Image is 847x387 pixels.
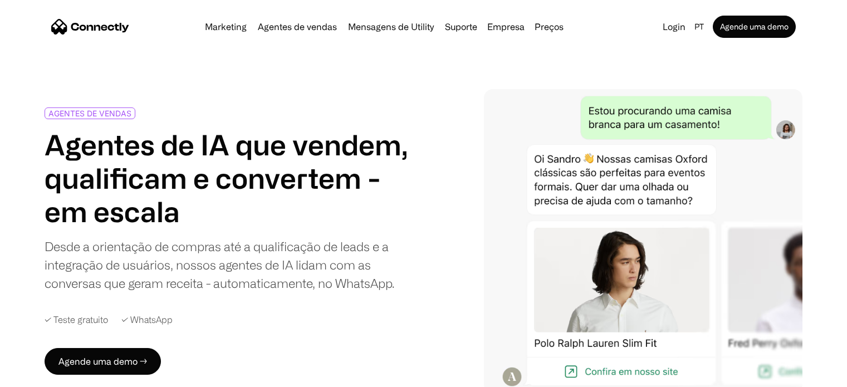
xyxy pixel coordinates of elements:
[344,22,438,31] a: Mensagens de Utility
[45,237,410,292] div: Desde a orientação de compras até a qualificação de leads e a integração de usuários, nossos agen...
[690,19,711,35] div: pt
[45,348,161,375] a: Agende uma demo →
[440,22,482,31] a: Suporte
[484,19,528,35] div: Empresa
[48,109,131,117] div: AGENTES DE VENDAS
[11,366,67,383] aside: Language selected: Português (Brasil)
[658,19,690,35] a: Login
[45,315,108,325] div: ✓ Teste gratuito
[253,22,341,31] a: Agentes de vendas
[694,19,704,35] div: pt
[487,19,525,35] div: Empresa
[51,18,129,35] a: home
[530,22,568,31] a: Preços
[713,16,796,38] a: Agende uma demo
[22,368,67,383] ul: Language list
[45,128,410,228] h1: Agentes de IA que vendem, qualificam e convertem - em escala
[200,22,251,31] a: Marketing
[121,315,173,325] div: ✓ WhatsApp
